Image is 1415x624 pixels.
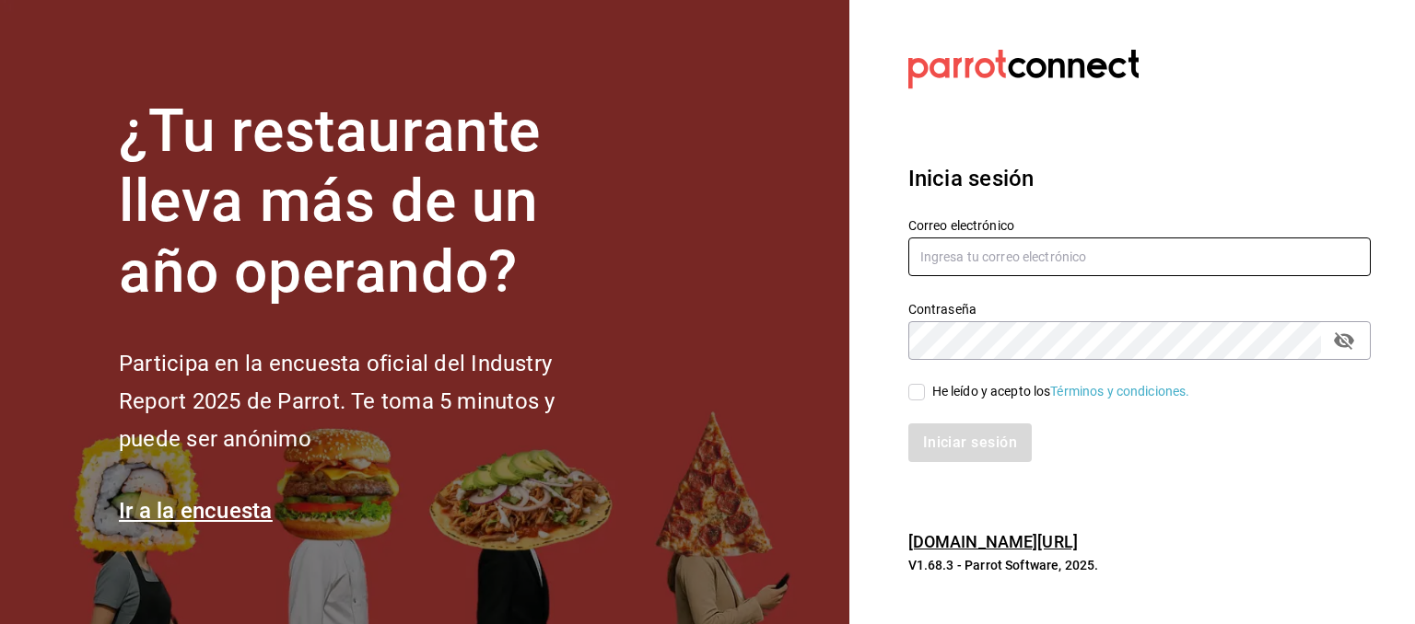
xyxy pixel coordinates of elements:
h3: Inicia sesión [908,162,1371,195]
h1: ¿Tu restaurante lleva más de un año operando? [119,97,616,308]
a: Ir a la encuesta [119,498,273,524]
input: Ingresa tu correo electrónico [908,237,1371,276]
a: Términos y condiciones. [1050,384,1189,399]
p: V1.68.3 - Parrot Software, 2025. [908,556,1371,574]
a: [DOMAIN_NAME][URL] [908,532,1078,551]
label: Contraseña [908,302,1371,315]
h2: Participa en la encuesta oficial del Industry Report 2025 de Parrot. Te toma 5 minutos y puede se... [119,345,616,457]
label: Correo electrónico [908,218,1371,231]
div: He leído y acepto los [932,382,1190,401]
button: passwordField [1328,325,1360,356]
